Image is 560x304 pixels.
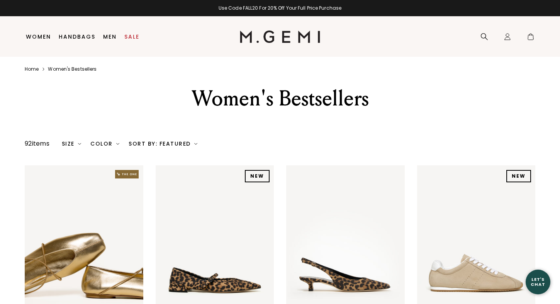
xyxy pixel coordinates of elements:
[90,141,119,147] div: Color
[245,170,270,182] div: NEW
[124,34,139,40] a: Sale
[59,34,95,40] a: Handbags
[506,170,531,182] div: NEW
[240,31,321,43] img: M.Gemi
[25,66,39,72] a: Home
[526,277,550,287] div: Let's Chat
[48,66,97,72] a: Women's bestsellers
[194,142,197,145] img: chevron-down.svg
[26,34,51,40] a: Women
[129,141,197,147] div: Sort By: Featured
[25,139,49,148] div: 92 items
[115,170,139,178] img: The One tag
[146,85,414,112] div: Women's Bestsellers
[78,142,81,145] img: chevron-down.svg
[116,142,119,145] img: chevron-down.svg
[62,141,81,147] div: Size
[103,34,117,40] a: Men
